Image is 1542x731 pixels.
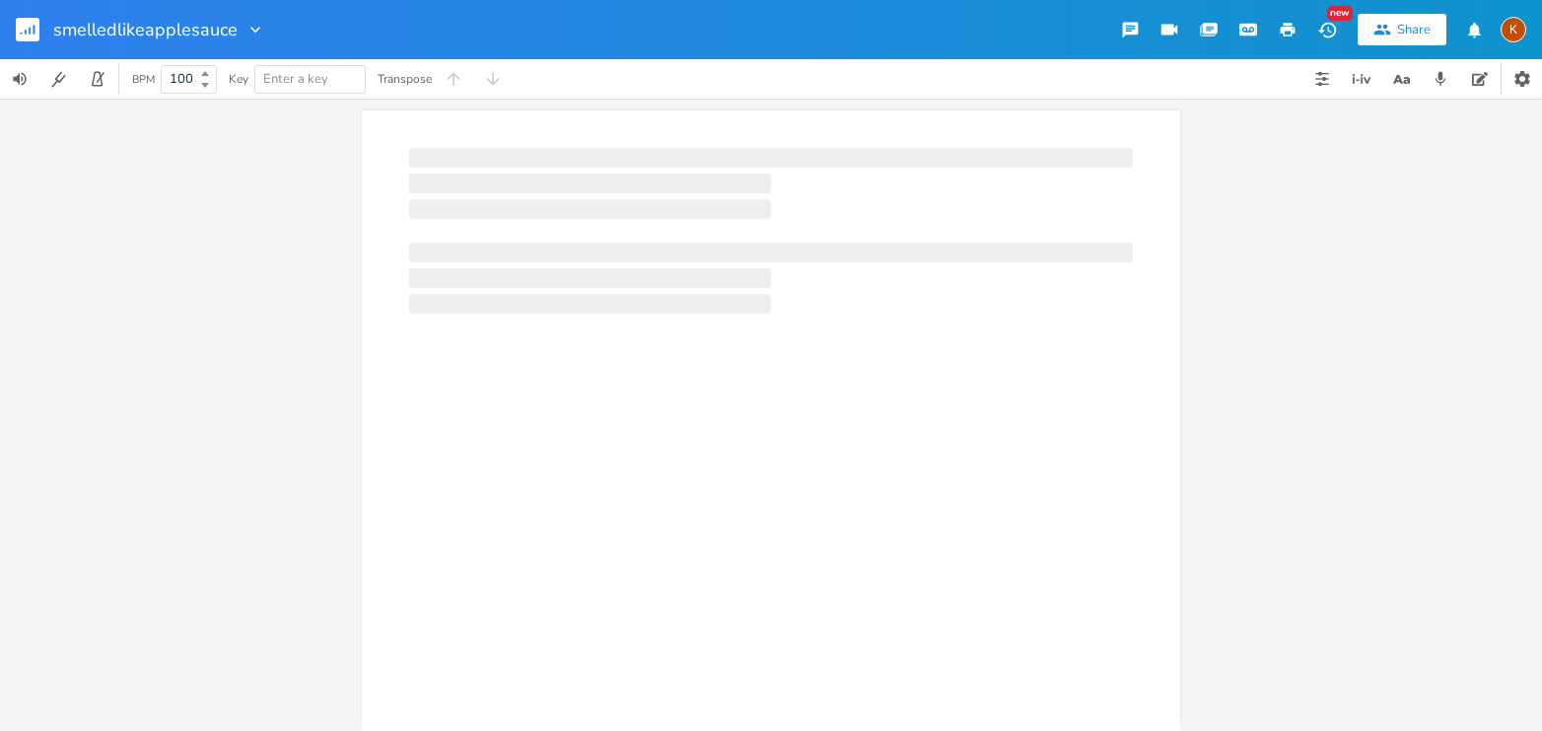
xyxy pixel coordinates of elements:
[1358,14,1446,45] button: Share
[1397,21,1431,38] div: Share
[263,70,328,88] span: Enter a key
[1501,7,1526,52] button: K
[132,74,155,85] div: BPM
[53,21,238,38] span: smelledlikeapplesauce
[229,73,248,85] div: Key
[1327,6,1353,21] div: New
[378,73,432,85] div: Transpose
[1501,17,1526,42] div: Kat
[1307,12,1347,47] button: New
